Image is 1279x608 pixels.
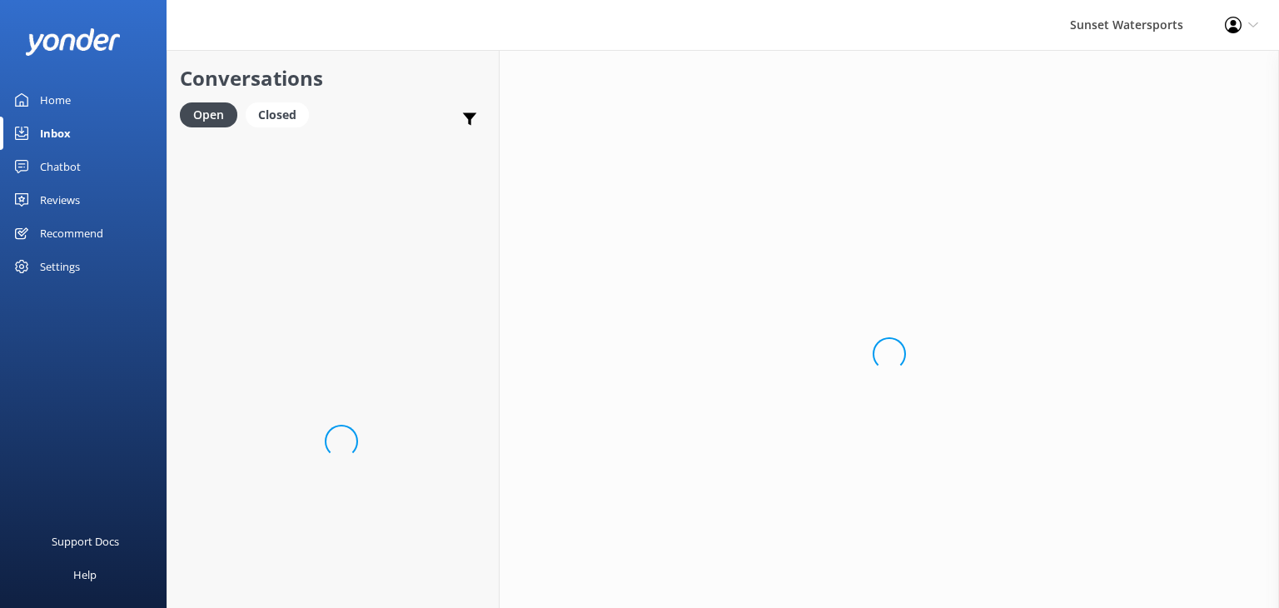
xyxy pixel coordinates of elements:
div: Recommend [40,217,103,250]
div: Open [180,102,237,127]
img: yonder-white-logo.png [25,28,121,56]
div: Settings [40,250,80,283]
div: Home [40,83,71,117]
div: Support Docs [52,525,119,558]
h2: Conversations [180,62,486,94]
div: Help [73,558,97,591]
a: Open [180,105,246,123]
div: Inbox [40,117,71,150]
div: Chatbot [40,150,81,183]
div: Closed [246,102,309,127]
a: Closed [246,105,317,123]
div: Reviews [40,183,80,217]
